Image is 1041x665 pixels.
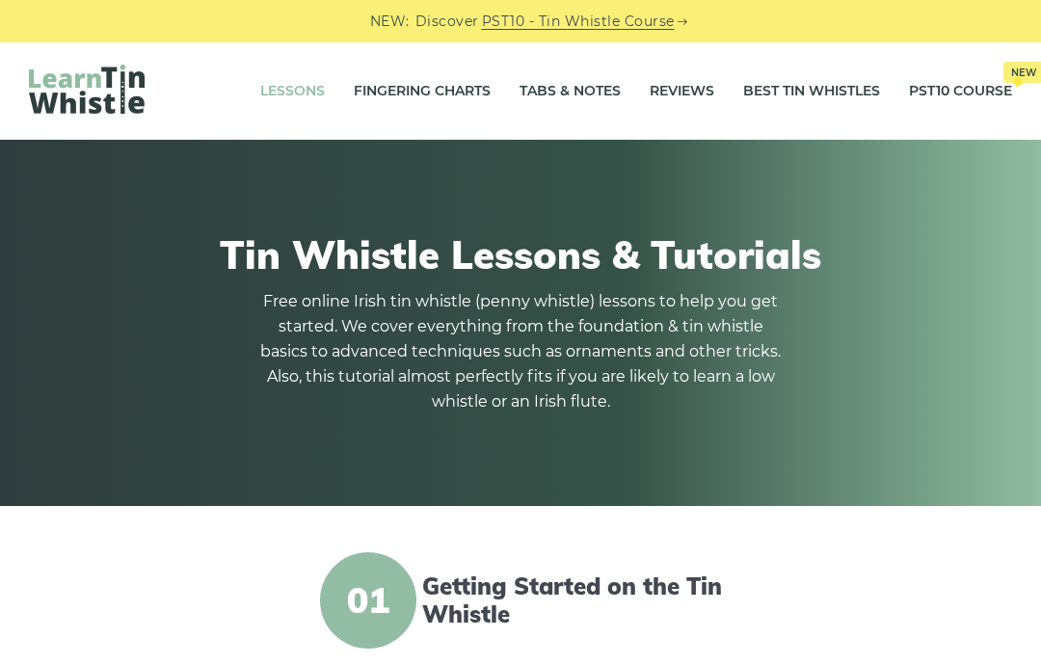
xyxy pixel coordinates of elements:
a: Tabs & Notes [520,67,621,116]
a: Getting Started on the Tin Whistle [422,572,731,628]
h1: Tin Whistle Lessons & Tutorials [39,231,1002,278]
p: Free online Irish tin whistle (penny whistle) lessons to help you get started. We cover everythin... [260,289,781,414]
span: 01 [320,552,416,649]
a: Fingering Charts [354,67,491,116]
img: LearnTinWhistle.com [29,65,145,114]
a: Best Tin Whistles [743,67,880,116]
a: Reviews [650,67,714,116]
a: PST10 CourseNew [909,67,1012,116]
a: Lessons [260,67,325,116]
